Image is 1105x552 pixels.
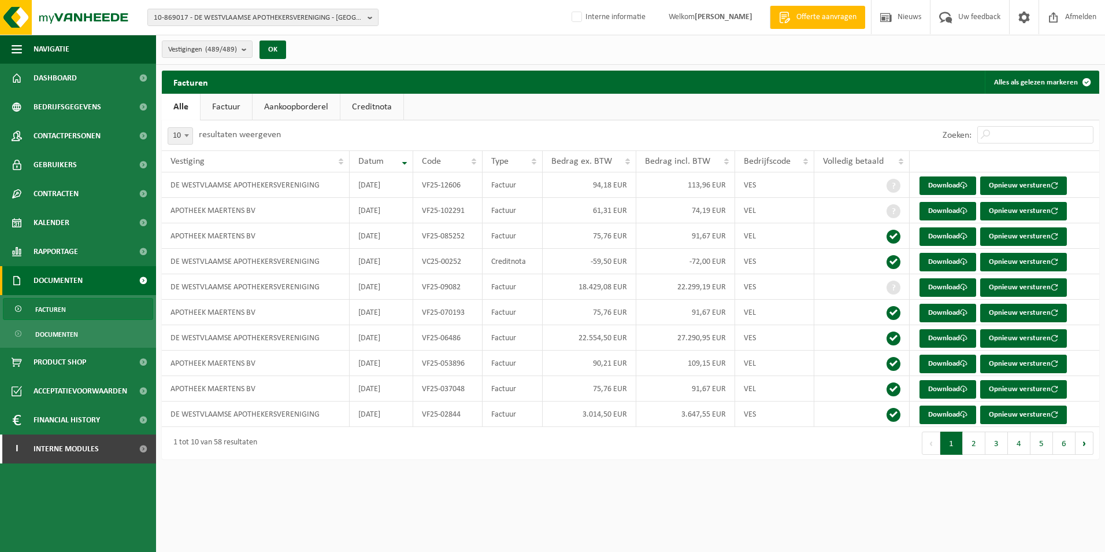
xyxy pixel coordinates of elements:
td: [DATE] [350,172,413,198]
td: DE WESTVLAAMSE APOTHEKERSVERENIGING [162,402,350,427]
td: Factuur [483,351,543,376]
td: [DATE] [350,402,413,427]
a: Download [919,253,976,271]
td: VEL [735,376,815,402]
span: Rapportage [34,237,78,266]
span: Contactpersonen [34,122,101,150]
button: 5 [1030,432,1053,455]
td: Factuur [483,325,543,351]
td: 94,18 EUR [543,172,636,198]
span: 10 [168,128,192,144]
span: Gebruikers [34,150,77,179]
a: Download [919,406,976,424]
span: Bedrijfsgegevens [34,93,101,122]
span: Dashboard [34,64,77,93]
button: 2 [963,432,985,455]
td: 75,76 EUR [543,376,636,402]
span: Vestiging [170,157,205,166]
td: [DATE] [350,223,413,249]
span: Code [422,157,441,166]
td: VES [735,249,815,274]
td: APOTHEEK MAERTENS BV [162,376,350,402]
td: [DATE] [350,351,413,376]
td: 90,21 EUR [543,351,636,376]
td: VF25-070193 [413,300,483,325]
td: VF25-085252 [413,223,483,249]
span: Acceptatievoorwaarden [34,377,127,406]
td: VEL [735,223,815,249]
button: 3 [985,432,1008,455]
div: 1 tot 10 van 58 resultaten [168,433,257,454]
td: VF25-102291 [413,198,483,223]
td: APOTHEEK MAERTENS BV [162,198,350,223]
label: resultaten weergeven [199,130,281,139]
td: VC25-00252 [413,249,483,274]
button: 6 [1053,432,1076,455]
button: Previous [922,432,940,455]
span: Documenten [34,266,83,295]
span: 10-869017 - DE WESTVLAAMSE APOTHEKERSVERENIGING - [GEOGRAPHIC_DATA] [154,9,363,27]
button: Opnieuw versturen [980,253,1067,271]
td: Factuur [483,402,543,427]
td: [DATE] [350,300,413,325]
td: Factuur [483,376,543,402]
td: 3.647,55 EUR [636,402,735,427]
button: 4 [1008,432,1030,455]
td: DE WESTVLAAMSE APOTHEKERSVERENIGING [162,274,350,300]
a: Creditnota [340,94,403,120]
td: -59,50 EUR [543,249,636,274]
td: VEL [735,351,815,376]
button: 1 [940,432,963,455]
span: Bedrag incl. BTW [645,157,710,166]
td: DE WESTVLAAMSE APOTHEKERSVERENIGING [162,249,350,274]
td: [DATE] [350,198,413,223]
td: [DATE] [350,376,413,402]
span: Vestigingen [168,41,237,58]
button: Opnieuw versturen [980,355,1067,373]
td: VF25-053896 [413,351,483,376]
button: 10-869017 - DE WESTVLAAMSE APOTHEKERSVERENIGING - [GEOGRAPHIC_DATA] [147,9,379,26]
td: 91,67 EUR [636,300,735,325]
button: Opnieuw versturen [980,202,1067,220]
a: Download [919,380,976,399]
td: 74,19 EUR [636,198,735,223]
td: 75,76 EUR [543,223,636,249]
td: VES [735,325,815,351]
span: Facturen [35,299,66,321]
a: Aankoopborderel [253,94,340,120]
span: Product Shop [34,348,86,377]
td: VES [735,274,815,300]
strong: [PERSON_NAME] [695,13,752,21]
a: Download [919,176,976,195]
td: 61,31 EUR [543,198,636,223]
td: VF25-09082 [413,274,483,300]
td: -72,00 EUR [636,249,735,274]
td: Factuur [483,274,543,300]
span: Bedrag ex. BTW [551,157,612,166]
a: Factuur [201,94,252,120]
td: Creditnota [483,249,543,274]
span: I [12,435,22,463]
a: Offerte aanvragen [770,6,865,29]
button: Opnieuw versturen [980,329,1067,348]
label: Zoeken: [943,131,971,140]
span: Kalender [34,208,69,237]
td: 27.290,95 EUR [636,325,735,351]
td: [DATE] [350,249,413,274]
td: [DATE] [350,325,413,351]
td: 3.014,50 EUR [543,402,636,427]
span: Type [491,157,509,166]
button: Opnieuw versturen [980,176,1067,195]
a: Download [919,278,976,297]
td: 91,67 EUR [636,376,735,402]
td: DE WESTVLAAMSE APOTHEKERSVERENIGING [162,325,350,351]
a: Alle [162,94,200,120]
button: Vestigingen(489/489) [162,41,253,58]
a: Download [919,304,976,322]
a: Download [919,355,976,373]
button: OK [259,41,286,59]
td: Factuur [483,198,543,223]
span: Contracten [34,179,79,208]
td: VEL [735,300,815,325]
button: Opnieuw versturen [980,304,1067,322]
